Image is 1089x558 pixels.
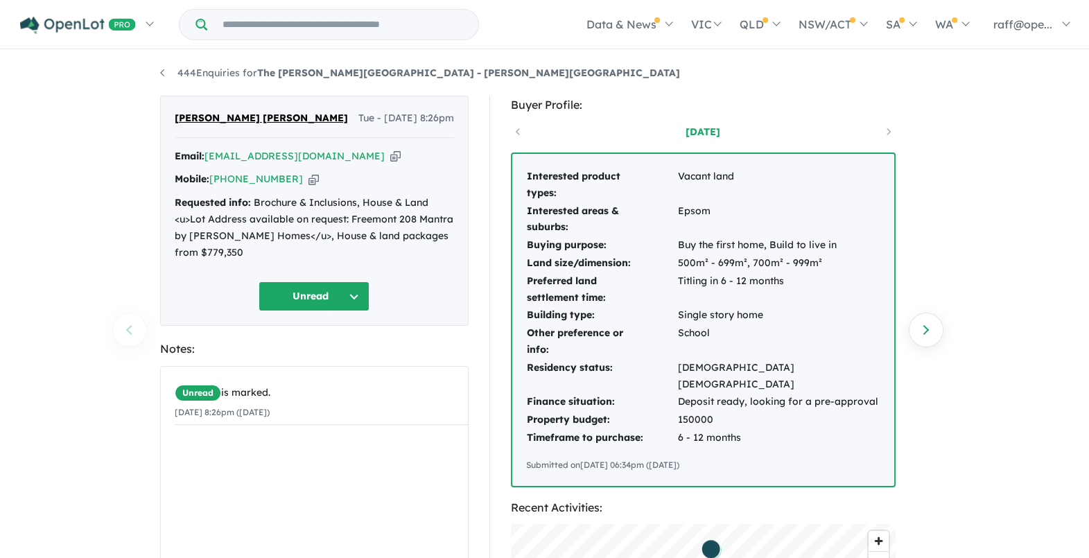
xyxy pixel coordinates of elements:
[526,359,677,394] td: Residency status:
[677,411,880,429] td: 150000
[209,173,303,185] a: [PHONE_NUMBER]
[677,324,880,359] td: School
[677,429,880,447] td: 6 - 12 months
[526,272,677,307] td: Preferred land settlement time:
[259,281,369,311] button: Unread
[204,150,385,162] a: [EMAIL_ADDRESS][DOMAIN_NAME]
[526,458,880,472] div: Submitted on [DATE] 06:34pm ([DATE])
[677,202,880,237] td: Epsom
[526,324,677,359] td: Other preference or info:
[993,17,1052,31] span: raff@ope...
[677,168,880,202] td: Vacant land
[308,172,319,186] button: Copy
[175,196,251,209] strong: Requested info:
[175,110,348,127] span: [PERSON_NAME] [PERSON_NAME]
[257,67,680,79] strong: The [PERSON_NAME][GEOGRAPHIC_DATA] - [PERSON_NAME][GEOGRAPHIC_DATA]
[160,65,930,82] nav: breadcrumb
[390,149,401,164] button: Copy
[160,340,469,358] div: Notes:
[175,195,454,261] div: Brochure & Inclusions, House & Land <u>Lot Address available on request: Freemont 208 Mantra by [...
[358,110,454,127] span: Tue - [DATE] 8:26pm
[677,393,880,411] td: Deposit ready, looking for a pre-approval
[677,359,880,394] td: [DEMOGRAPHIC_DATA] [DEMOGRAPHIC_DATA]
[511,498,896,517] div: Recent Activities:
[20,17,136,34] img: Openlot PRO Logo White
[677,254,880,272] td: 500m² - 699m², 700m² - 999m²
[526,168,677,202] td: Interested product types:
[175,385,468,401] div: is marked.
[677,272,880,307] td: Titling in 6 - 12 months
[526,429,677,447] td: Timeframe to purchase:
[526,254,677,272] td: Land size/dimension:
[677,306,880,324] td: Single story home
[526,236,677,254] td: Buying purpose:
[526,202,677,237] td: Interested areas & suburbs:
[175,407,270,417] small: [DATE] 8:26pm ([DATE])
[175,150,204,162] strong: Email:
[175,173,209,185] strong: Mobile:
[160,67,680,79] a: 444Enquiries forThe [PERSON_NAME][GEOGRAPHIC_DATA] - [PERSON_NAME][GEOGRAPHIC_DATA]
[175,385,221,401] span: Unread
[677,236,880,254] td: Buy the first home, Build to live in
[644,125,762,139] a: [DATE]
[526,411,677,429] td: Property budget:
[210,10,476,40] input: Try estate name, suburb, builder or developer
[526,393,677,411] td: Finance situation:
[526,306,677,324] td: Building type:
[869,531,889,551] button: Zoom in
[511,96,896,114] div: Buyer Profile:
